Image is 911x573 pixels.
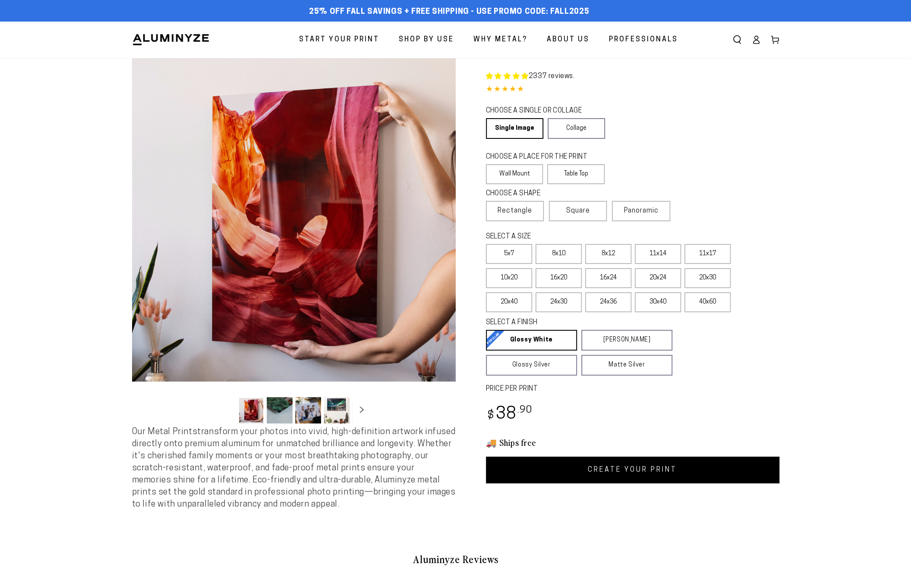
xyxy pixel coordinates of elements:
[486,189,598,199] legend: CHOOSE A SHAPE
[267,397,293,423] button: Load image 2 in gallery view
[536,292,582,312] label: 24x30
[467,28,534,51] a: Why Metal?
[609,34,678,46] span: Professionals
[566,206,590,216] span: Square
[635,268,681,288] label: 20x24
[309,7,589,17] span: 25% off FALL Savings + Free Shipping - Use Promo Code: FALL2025
[293,28,386,51] a: Start Your Print
[486,232,659,242] legend: SELECT A SIZE
[217,401,236,420] button: Slide left
[486,292,532,312] label: 20x40
[486,84,779,96] div: 4.85 out of 5.0 stars
[295,397,321,423] button: Load image 3 in gallery view
[486,152,597,162] legend: CHOOSE A PLACE FOR THE PRINT
[486,457,779,483] a: CREATE YOUR PRINT
[486,106,597,116] legend: CHOOSE A SINGLE OR COLLAGE
[585,244,631,264] label: 8x12
[299,34,379,46] span: Start Your Print
[132,428,456,509] span: Our Metal Prints transform your photos into vivid, high-definition artwork infused directly onto ...
[392,28,460,51] a: Shop By Use
[684,292,731,312] label: 40x60
[581,355,672,376] a: Matte Silver
[547,34,589,46] span: About Us
[132,33,210,46] img: Aluminyze
[585,292,631,312] label: 24x36
[486,244,532,264] label: 5x7
[624,207,659,214] span: Panoramic
[536,268,582,288] label: 16x20
[536,244,582,264] label: 8x10
[486,355,577,376] a: Glossy Silver
[635,244,681,264] label: 11x14
[487,410,495,422] span: $
[486,437,779,448] h3: 🚚 Ships free
[486,384,779,394] label: PRICE PER PRINT
[238,397,264,423] button: Load image 1 in gallery view
[473,34,527,46] span: Why Metal?
[324,397,350,423] button: Load image 4 in gallery view
[352,401,371,420] button: Slide right
[486,318,652,328] legend: SELECT A FINISH
[486,118,543,139] a: Single Image
[486,406,533,423] bdi: 38
[684,244,731,264] label: 11x17
[581,330,672,351] a: [PERSON_NAME]
[540,28,596,51] a: About Us
[548,118,605,139] a: Collage
[399,34,454,46] span: Shop By Use
[728,30,747,49] summary: Search our site
[486,268,532,288] label: 10x20
[486,164,543,184] label: Wall Mount
[498,206,532,216] span: Rectangle
[547,164,605,184] label: Table Top
[684,268,731,288] label: 20x30
[486,330,577,351] a: Glossy White
[585,268,631,288] label: 16x24
[602,28,684,51] a: Professionals
[517,405,533,415] sup: .90
[132,58,456,426] media-gallery: Gallery Viewer
[204,552,708,567] h2: Aluminyze Reviews
[635,292,681,312] label: 30x40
